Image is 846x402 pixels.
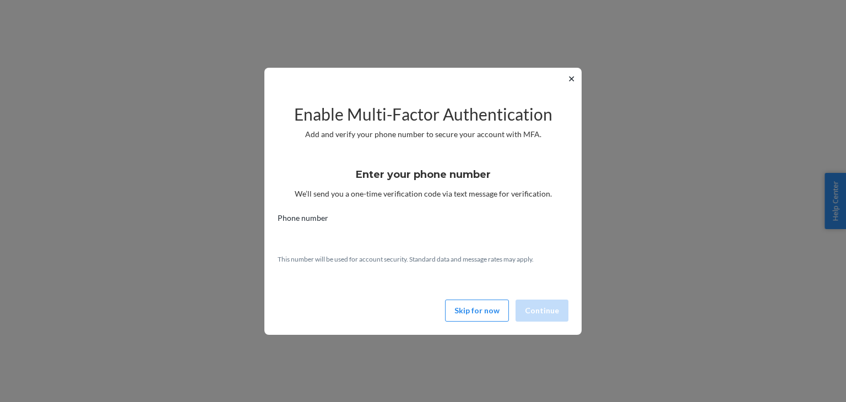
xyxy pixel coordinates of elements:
[356,167,491,182] h3: Enter your phone number
[278,159,568,199] div: We’ll send you a one-time verification code via text message for verification.
[516,300,568,322] button: Continue
[278,213,328,228] span: Phone number
[445,300,509,322] button: Skip for now
[278,129,568,140] p: Add and verify your phone number to secure your account with MFA.
[278,105,568,123] h2: Enable Multi-Factor Authentication
[566,72,577,85] button: ✕
[278,254,568,264] p: This number will be used for account security. Standard data and message rates may apply.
